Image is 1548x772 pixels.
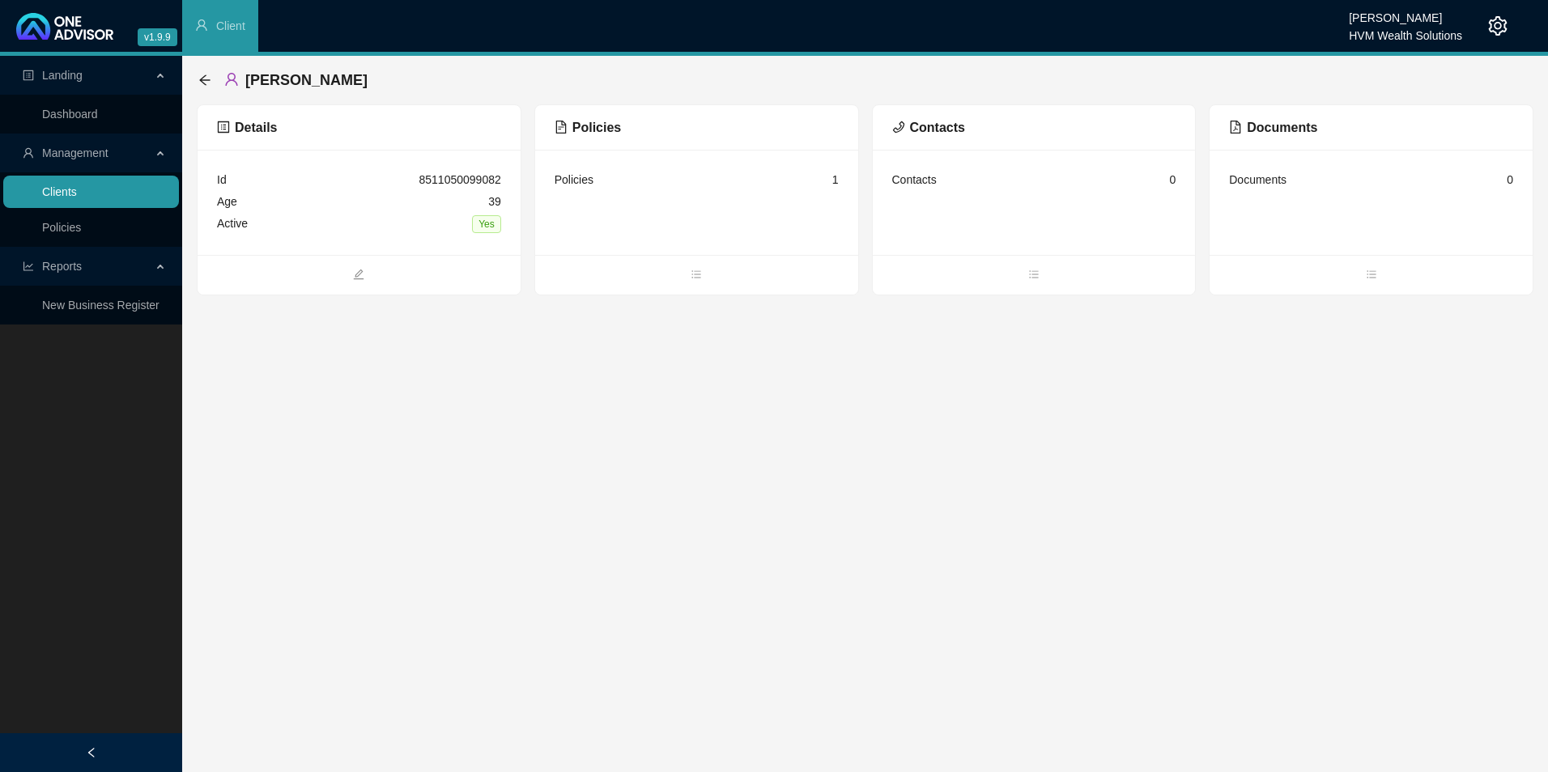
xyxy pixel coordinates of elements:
span: profile [23,70,34,81]
div: HVM Wealth Solutions [1349,22,1462,40]
span: file-text [555,121,568,134]
span: file-pdf [1229,121,1242,134]
span: user [224,72,239,87]
div: [PERSON_NAME] [1349,4,1462,22]
span: 39 [488,195,501,208]
span: Client [216,19,245,32]
span: [PERSON_NAME] [245,72,368,88]
span: setting [1488,16,1508,36]
div: Age [217,193,237,210]
span: arrow-left [198,74,211,87]
span: Reports [42,260,82,273]
span: left [86,747,97,758]
div: 1 [832,171,839,189]
a: Policies [42,221,81,234]
div: Active [217,214,248,233]
span: bars [535,267,858,285]
span: edit [198,267,521,285]
a: New Business Register [42,299,159,312]
span: phone [892,121,905,134]
div: Policies [555,171,593,189]
span: bars [1210,267,1533,285]
span: bars [873,267,1196,285]
span: Documents [1229,121,1317,134]
span: Management [42,146,108,159]
span: user [195,19,208,32]
div: 8511050099082 [419,171,501,189]
div: Documents [1229,171,1286,189]
div: Id [217,171,227,189]
div: 0 [1169,171,1176,189]
span: line-chart [23,261,34,272]
span: user [23,147,34,159]
span: Yes [472,215,501,233]
a: Dashboard [42,108,98,121]
div: Contacts [892,171,937,189]
div: back [198,74,211,87]
img: 2df55531c6924b55f21c4cf5d4484680-logo-light.svg [16,13,113,40]
span: profile [217,121,230,134]
span: Landing [42,69,83,82]
span: Details [217,121,277,134]
span: Contacts [892,121,965,134]
span: v1.9.9 [138,28,177,46]
span: Policies [555,121,621,134]
div: 0 [1507,171,1513,189]
a: Clients [42,185,77,198]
